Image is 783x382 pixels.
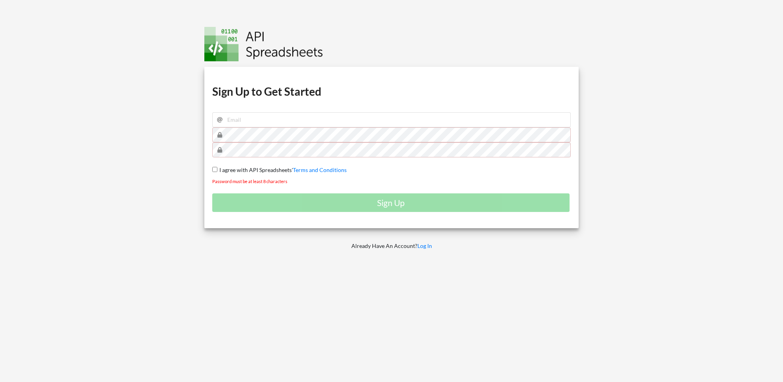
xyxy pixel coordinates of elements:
[217,166,293,173] span: I agree with API Spreadsheets'
[212,112,571,127] input: Email
[212,84,571,98] h1: Sign Up to Get Started
[212,179,287,184] small: Password must be at least 8 characters
[293,166,347,173] a: Terms and Conditions
[417,242,432,249] a: Log In
[199,242,585,250] p: Already Have An Account?
[204,27,323,61] img: Logo.png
